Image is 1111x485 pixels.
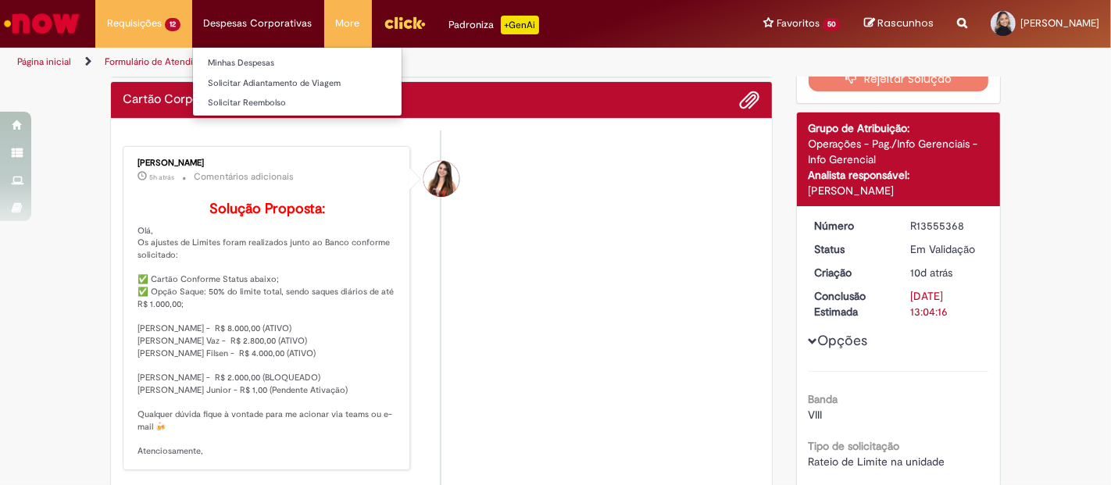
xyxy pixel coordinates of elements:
dt: Número [803,218,899,234]
dt: Status [803,241,899,257]
dt: Criação [803,265,899,280]
a: Minhas Despesas [193,55,402,72]
div: R13555368 [910,218,983,234]
img: ServiceNow [2,8,82,39]
div: Operações - Pag./Info Gerenciais - Info Gerencial [809,136,989,167]
time: 01/10/2025 10:06:30 [149,173,174,182]
img: click_logo_yellow_360x200.png [384,11,426,34]
ul: Despesas Corporativas [192,47,402,116]
time: 22/09/2025 14:03:30 [910,266,952,280]
b: Solução Proposta: [209,200,325,218]
div: Thais Dos Santos [423,161,459,197]
a: Página inicial [17,55,71,68]
button: Rejeitar Solução [809,66,989,91]
a: Rascunhos [864,16,934,31]
div: 22/09/2025 14:03:30 [910,265,983,280]
span: 5h atrás [149,173,174,182]
span: Despesas Corporativas [204,16,313,31]
button: Adicionar anexos [740,90,760,110]
span: VIII [809,408,823,422]
b: Tipo de solicitação [809,439,900,453]
span: Rascunhos [877,16,934,30]
div: [PERSON_NAME] [138,159,398,168]
span: 50 [823,18,841,31]
p: Olá, Os ajustes de Limites foram realizados junto ao Banco conforme solicitado: ✅ Cartão Conforme... [138,201,398,458]
div: Analista responsável: [809,167,989,183]
span: Favoritos [777,16,820,31]
div: Padroniza [449,16,539,34]
b: Banda [809,392,838,406]
span: Rateio de Limite na unidade [809,455,945,469]
div: [PERSON_NAME] [809,183,989,198]
span: 10d atrás [910,266,952,280]
ul: Trilhas de página [12,48,729,77]
div: [DATE] 13:04:16 [910,288,983,319]
div: Em Validação [910,241,983,257]
span: Requisições [107,16,162,31]
a: Solicitar Reembolso [193,95,402,112]
span: More [336,16,360,31]
span: [PERSON_NAME] [1020,16,1099,30]
dt: Conclusão Estimada [803,288,899,319]
div: Grupo de Atribuição: [809,120,989,136]
small: Comentários adicionais [194,170,294,184]
a: Solicitar Adiantamento de Viagem [193,75,402,92]
h2: Cartão Corporativo Fundo Fixo Histórico de tíquete [123,93,295,107]
p: +GenAi [501,16,539,34]
a: Formulário de Atendimento [105,55,220,68]
span: 12 [165,18,180,31]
